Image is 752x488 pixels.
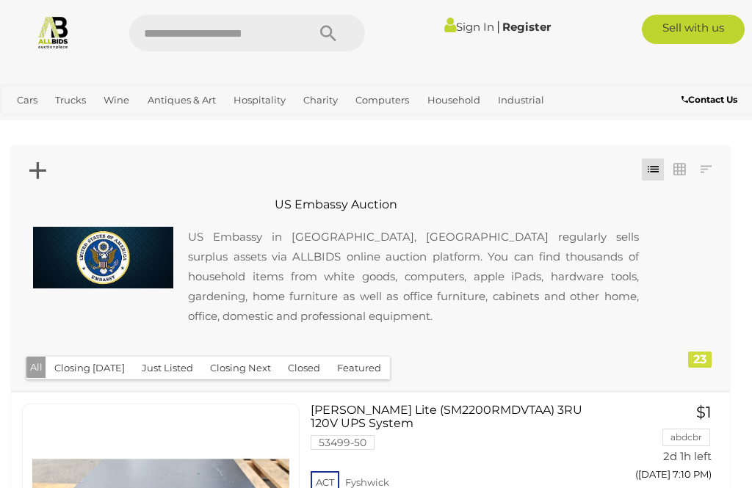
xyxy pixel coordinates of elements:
a: Hospitality [228,88,292,112]
a: Register [502,20,551,34]
button: Just Listed [133,357,202,379]
button: Closing [DATE] [46,357,134,379]
a: Charity [297,88,344,112]
a: Sign In [444,20,494,34]
h3: US Embassy Auction [37,198,635,211]
button: Search [292,15,365,51]
a: [GEOGRAPHIC_DATA] [168,112,284,136]
a: Household [422,88,486,112]
a: Sell with us [642,15,745,44]
button: Featured [328,357,390,379]
img: us-embassy-sale-large.jpg [33,227,173,288]
a: $1 abdcbr 2d 1h left ([DATE] 7:10 PM) [621,404,715,488]
a: Cars [11,88,43,112]
div: 23 [688,352,712,368]
button: Closed [279,357,329,379]
a: Wine [98,88,135,112]
button: Closing Next [201,357,280,379]
a: Sports [120,112,162,136]
span: $1 [696,403,712,421]
a: Trucks [49,88,92,112]
a: Computers [350,88,415,112]
p: US Embassy in [GEOGRAPHIC_DATA], [GEOGRAPHIC_DATA] regularly sells surplus assets via ALLBIDS onl... [188,227,639,326]
a: Office [74,112,114,136]
a: Antiques & Art [142,88,222,112]
b: Contact Us [681,94,737,105]
a: Contact Us [681,92,741,108]
span: | [496,18,500,34]
a: Industrial [492,88,550,112]
img: Allbids.com.au [36,15,70,49]
a: Jewellery [11,112,68,136]
button: All [26,357,46,378]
